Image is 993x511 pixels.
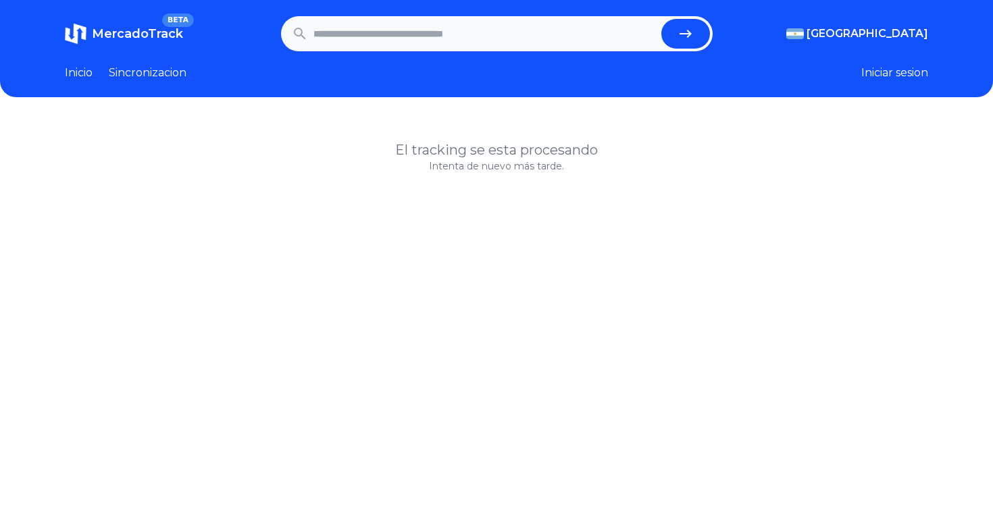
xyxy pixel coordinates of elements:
[92,26,183,41] span: MercadoTrack
[786,28,804,39] img: Argentina
[162,14,194,27] span: BETA
[807,26,928,42] span: [GEOGRAPHIC_DATA]
[861,65,928,81] button: Iniciar sesion
[65,65,93,81] a: Inicio
[65,23,86,45] img: MercadoTrack
[65,140,928,159] h1: El tracking se esta procesando
[65,23,183,45] a: MercadoTrackBETA
[65,159,928,173] p: Intenta de nuevo más tarde.
[109,65,186,81] a: Sincronizacion
[786,26,928,42] button: [GEOGRAPHIC_DATA]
